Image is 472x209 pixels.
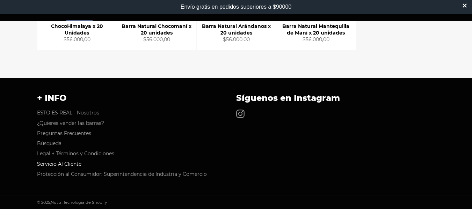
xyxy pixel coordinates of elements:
div: Barra Natural ChocoHimalaya x 20 Unidades [42,16,112,36]
a: Preguntas Frecuentes [37,130,91,136]
span: $56.000,00 [64,36,90,43]
a: Nuttri [51,200,63,205]
span: $56.000,00 [143,36,170,43]
h4: + INFO [37,92,229,104]
a: Protección al Consumidor: Superintendencia de Industria y Comercio [37,171,207,177]
a: Servicio Al Cliente [37,161,81,167]
div: Barra Natural Mantequilla de Maní x 20 unidades [281,23,351,37]
a: ESTO ES REAL - Nosotros [37,110,99,116]
div: Barra Natural Arándanos x 20 unidades [201,23,271,37]
a: ¿Quieres vender las barras? [37,120,104,126]
small: © 2025, . [37,200,107,205]
a: Legal + Términos y Condiciones [37,150,114,157]
div: Barra Natural Chocomaní x 20 unidades [121,23,192,37]
span: $56.000,00 [303,36,329,43]
span: $56.000,00 [223,36,250,43]
a: Tecnología de Shopify [63,200,107,205]
div: Envío gratis en pedidos superiores a $90000 [181,4,292,10]
a: Búsqueda [37,140,61,147]
h4: Síguenos en Instagram [236,92,428,104]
